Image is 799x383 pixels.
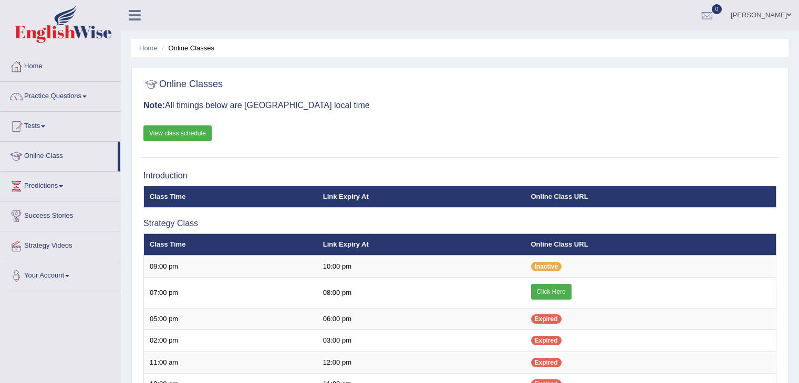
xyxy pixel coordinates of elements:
[531,262,562,271] span: Inactive
[531,314,562,324] span: Expired
[317,186,525,208] th: Link Expiry At
[1,261,120,288] a: Your Account
[144,308,317,330] td: 05:00 pm
[531,284,572,300] a: Click Here
[143,101,165,110] b: Note:
[1,52,120,78] a: Home
[144,186,317,208] th: Class Time
[144,352,317,374] td: 11:00 am
[1,231,120,258] a: Strategy Videos
[317,308,525,330] td: 06:00 pm
[317,256,525,278] td: 10:00 pm
[143,125,212,141] a: View class schedule
[525,186,776,208] th: Online Class URL
[525,233,776,256] th: Online Class URL
[1,142,118,168] a: Online Class
[159,43,214,53] li: Online Classes
[1,112,120,138] a: Tests
[144,233,317,256] th: Class Time
[712,4,722,14] span: 0
[143,219,776,228] h3: Strategy Class
[144,278,317,308] td: 07:00 pm
[1,201,120,228] a: Success Stories
[143,171,776,180] h3: Introduction
[139,44,158,52] a: Home
[1,172,120,198] a: Predictions
[317,330,525,352] td: 03:00 pm
[143,77,223,92] h2: Online Classes
[317,278,525,308] td: 08:00 pm
[1,82,120,108] a: Practice Questions
[531,336,562,345] span: Expired
[143,101,776,110] h3: All timings below are [GEOGRAPHIC_DATA] local time
[144,330,317,352] td: 02:00 pm
[317,233,525,256] th: Link Expiry At
[144,256,317,278] td: 09:00 pm
[317,352,525,374] td: 12:00 pm
[531,358,562,367] span: Expired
